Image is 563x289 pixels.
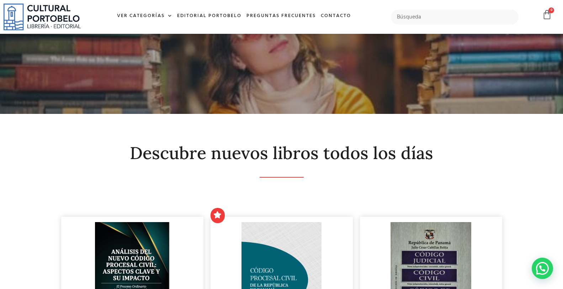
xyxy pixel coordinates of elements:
h2: Descubre nuevos libros todos los días [61,144,502,163]
a: 0 [542,10,552,20]
a: Ver Categorías [115,9,175,24]
div: Contactar por WhatsApp [532,258,553,279]
a: Editorial Portobelo [175,9,244,24]
a: Preguntas frecuentes [244,9,318,24]
a: Contacto [318,9,354,24]
span: 0 [548,7,554,13]
input: Búsqueda [391,10,518,25]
